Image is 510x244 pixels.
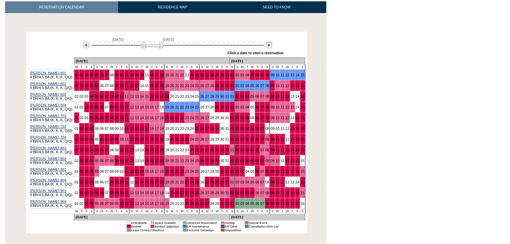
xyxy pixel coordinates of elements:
a: 29 [215,127,219,131]
a: 10 [120,84,124,88]
a: 21 [175,116,179,120]
a: 14 [295,116,300,120]
a: 07 [105,137,109,141]
a: 21 [175,105,179,109]
a: 15 [301,105,305,109]
a: 14 [140,94,144,98]
a: 19 [165,73,169,77]
a: 26 [200,105,204,109]
a: 07 [260,127,264,131]
a: 04 [245,105,249,109]
a: 09 [270,105,274,109]
a: 13 [135,94,139,98]
a: 14 [295,105,300,109]
a: 13 [290,116,294,120]
a: 24 [190,73,194,77]
a: 16 [150,127,154,131]
a: 07 [260,84,264,88]
a: 11 [280,127,284,131]
a: 29 [215,73,219,77]
a: 12 [130,127,134,131]
a: 04 [245,94,249,98]
a: 09 [270,84,274,88]
a: 12 [130,73,134,77]
a: 08 [265,94,269,98]
a: 15 [145,94,149,98]
a: 19 [165,105,169,109]
a: 03 [85,105,89,109]
a: 10 [275,84,279,88]
a: 06 [255,73,259,77]
a: 18 [160,116,164,120]
a: 06 [100,116,104,120]
a: 27 [205,73,209,77]
a: 16 [150,105,154,109]
a: 03 [85,84,89,88]
a: 06 [255,94,259,98]
a: 06 [255,105,259,109]
a: 09 [270,116,274,120]
a: 21 [175,94,179,98]
a: 25 [195,73,199,77]
a: [PERSON_NAME] 601 [30,71,66,75]
a: 29 [215,94,219,98]
a: 07 [260,116,264,120]
a: 26 [200,73,204,77]
a: 03 [85,73,89,77]
a: 03 [240,116,244,120]
a: 17 [155,116,159,120]
a: 21 [175,127,179,131]
a: 05 [250,116,254,120]
a: 11 [280,116,284,120]
a: [PERSON_NAME] 604 [30,103,66,107]
a: 05 [250,84,254,88]
a: 24 [190,94,194,98]
a: 23 [185,94,189,98]
a: 09 [115,105,119,109]
a: 11 [125,105,129,109]
a: 03 [85,116,89,120]
a: 05 [95,73,99,77]
a: 09 [115,73,119,77]
a: 11 [125,116,129,120]
a: 05 [250,73,254,77]
a: 31 [225,105,229,109]
a: 18 [160,94,164,98]
a: 17 [155,94,159,98]
a: 01 [75,105,79,109]
a: 12 [285,84,289,88]
a: 18 [160,73,164,77]
a: 27 [205,127,209,131]
a: 22 [180,116,184,120]
a: 10 [275,105,279,109]
a: 01 [230,127,234,131]
a: 08 [265,127,269,131]
a: 13 [135,73,139,77]
a: 15 [301,84,305,88]
a: 10 [120,116,124,120]
a: 03 [85,137,89,141]
a: 05 [95,137,99,141]
a: 02 [80,84,84,88]
a: 11 [125,73,129,77]
a: 08 [265,73,269,77]
a: 08 [265,116,269,120]
a: 25 [195,116,199,120]
a: 28 [210,116,214,120]
a: 01 [75,137,79,141]
a: 02 [80,94,84,98]
a: 13 [290,73,294,77]
a: 19 [165,116,169,120]
a: 13 [135,84,139,88]
a: 04 [90,73,94,77]
a: 21 [175,84,179,88]
a: 04 [245,116,249,120]
a: 12 [285,73,289,77]
a: 12 [285,116,289,120]
a: 08 [110,84,114,88]
a: 17 [155,127,159,131]
a: 04 [90,105,94,109]
a: 07 [105,73,109,77]
a: 16 [150,73,154,77]
a: 02 [80,127,84,131]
